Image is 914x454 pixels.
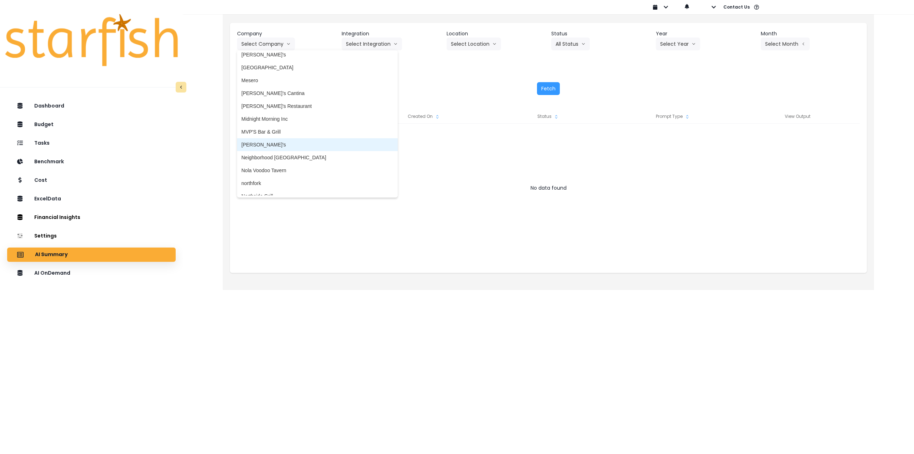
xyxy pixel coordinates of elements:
button: AI Summary [7,248,176,262]
header: Location [447,30,546,38]
span: [PERSON_NAME]'s [241,51,393,58]
button: Benchmark [7,155,176,169]
button: Financial Insights [7,210,176,225]
header: Company [237,30,336,38]
svg: arrow down line [393,40,398,48]
span: Nola Voodoo Tavern [241,167,393,174]
svg: arrow down line [581,40,586,48]
span: [GEOGRAPHIC_DATA] [241,64,393,71]
p: AI OnDemand [34,270,70,276]
p: Benchmark [34,159,64,165]
button: AI OnDemand [7,266,176,280]
span: [PERSON_NAME]’s Cantina [241,90,393,97]
svg: arrow down line [692,40,696,48]
button: Select Companyarrow down line [237,38,295,50]
span: Mesero [241,77,393,84]
div: Created On [362,109,486,124]
button: Budget [7,118,176,132]
span: [PERSON_NAME]'s Restaurant [241,103,393,110]
p: Tasks [34,140,50,146]
span: MVP'S Bar & Grill [241,128,393,135]
span: Neighborhood [GEOGRAPHIC_DATA] [241,154,393,161]
svg: arrow down line [492,40,497,48]
button: Tasks [7,136,176,150]
span: [PERSON_NAME]'s [241,141,393,148]
button: All Statusarrow down line [551,38,590,50]
svg: sort [684,114,690,120]
p: Budget [34,121,54,128]
p: Cost [34,177,47,183]
button: Select Yeararrow down line [656,38,700,50]
button: Select Locationarrow down line [447,38,501,50]
svg: sort [553,114,559,120]
button: Dashboard [7,99,176,113]
svg: arrow down line [286,40,291,48]
header: Integration [342,30,441,38]
button: ExcelData [7,192,176,206]
span: Northside Grill [241,193,393,200]
span: northfork [241,180,393,187]
button: Select Montharrow left line [761,38,810,50]
p: ExcelData [34,196,61,202]
div: Prompt Type [611,109,735,124]
header: Status [551,30,650,38]
button: Settings [7,229,176,243]
ul: Select Companyarrow down line [237,50,398,198]
button: Cost [7,173,176,188]
div: No data found [237,181,860,195]
svg: sort [435,114,440,120]
header: Month [761,30,860,38]
button: Fetch [537,82,560,95]
button: Select Integrationarrow down line [342,38,402,50]
span: Midnight Morning Inc [241,115,393,123]
svg: arrow left line [801,40,805,48]
header: Year [656,30,755,38]
p: AI Summary [35,251,68,258]
div: Status [486,109,611,124]
p: Dashboard [34,103,64,109]
div: View Output [735,109,860,124]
